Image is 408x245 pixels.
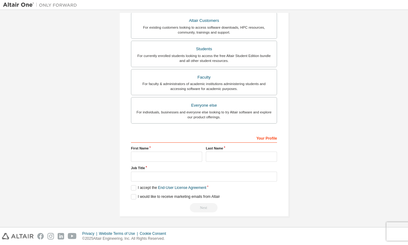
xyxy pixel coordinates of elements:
img: facebook.svg [37,233,44,239]
label: First Name [131,146,202,151]
img: Altair One [3,2,80,8]
label: Job Title [131,165,277,170]
div: Faculty [135,73,273,82]
div: Your Profile [131,133,277,143]
a: End-User License Agreement [158,186,206,190]
label: Last Name [206,146,277,151]
img: instagram.svg [47,233,54,239]
div: Website Terms of Use [99,231,140,236]
div: Privacy [82,231,99,236]
div: Everyone else [135,101,273,110]
label: I would like to receive marketing emails from Altair [131,194,220,199]
div: Read and acccept EULA to continue [131,203,277,212]
div: Students [135,45,273,53]
div: Cookie Consent [140,231,169,236]
img: altair_logo.svg [2,233,34,239]
img: linkedin.svg [58,233,64,239]
div: For currently enrolled students looking to access the free Altair Student Edition bundle and all ... [135,53,273,63]
div: For existing customers looking to access software downloads, HPC resources, community, trainings ... [135,25,273,35]
div: For individuals, businesses and everyone else looking to try Altair software and explore our prod... [135,110,273,120]
div: Altair Customers [135,16,273,25]
img: youtube.svg [68,233,77,239]
label: I accept the [131,185,206,190]
p: © 2025 Altair Engineering, Inc. All Rights Reserved. [82,236,170,241]
div: For faculty & administrators of academic institutions administering students and accessing softwa... [135,81,273,91]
